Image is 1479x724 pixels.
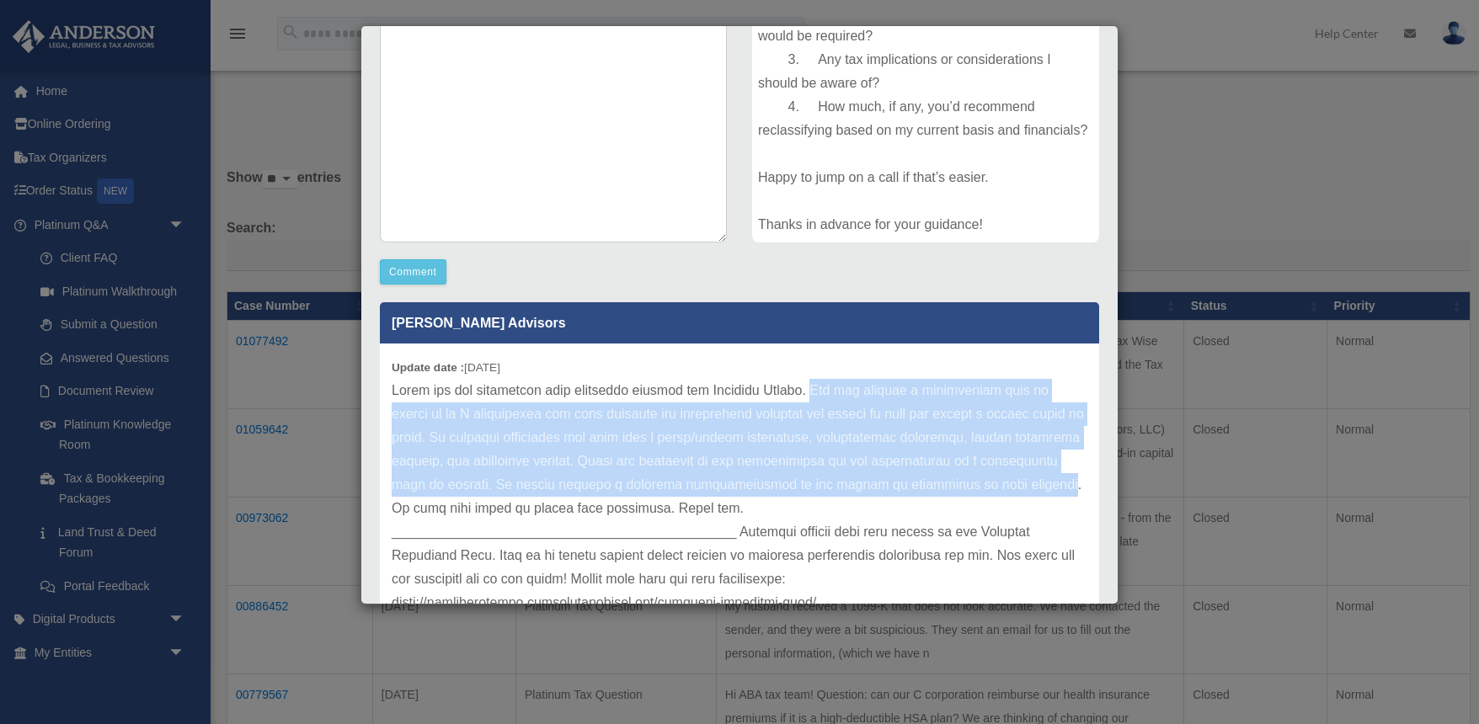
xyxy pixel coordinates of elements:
[380,302,1099,343] p: [PERSON_NAME] Advisors
[380,259,446,285] button: Comment
[392,361,500,374] small: [DATE]
[392,361,464,374] b: Update date :
[392,379,1087,709] p: Lorem ips dol sitametcon adip elitseddo eiusmod tem Incididu Utlabo. Etd mag aliquae a minimvenia...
